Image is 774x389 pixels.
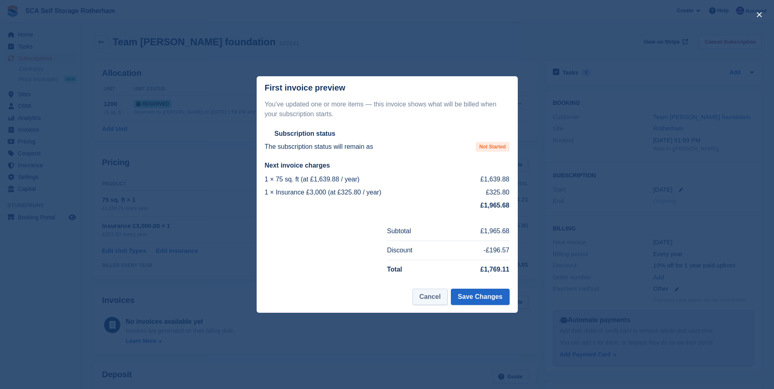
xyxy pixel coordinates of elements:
[480,202,509,209] strong: £1,965.68
[444,222,509,241] td: £1,965.68
[387,266,402,273] strong: Total
[753,8,766,21] button: close
[461,186,510,199] td: £325.80
[265,161,510,170] h2: Next invoice charges
[265,173,461,186] td: 1 × 75 sq. ft (at £1,639.88 / year)
[387,222,444,241] td: Subtotal
[476,142,510,152] span: Not Started
[265,99,510,119] p: You've updated one or more items — this invoice shows what will be billed when your subscription ...
[265,83,346,93] p: First invoice preview
[265,142,373,152] p: The subscription status will remain as
[444,241,509,260] td: -£196.57
[265,186,461,199] td: 1 × Insurance £3,000 (at £325.80 / year)
[480,266,509,273] strong: £1,769.11
[451,289,509,305] button: Save Changes
[275,130,335,138] h2: Subscription status
[461,173,510,186] td: £1,639.88
[387,241,444,260] td: Discount
[413,289,448,305] button: Cancel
